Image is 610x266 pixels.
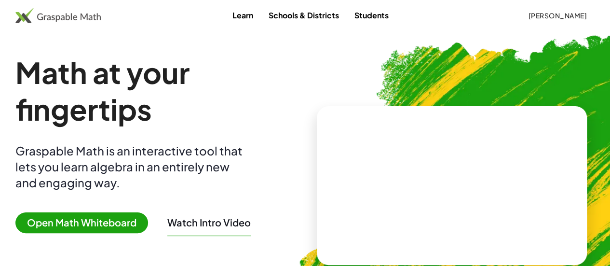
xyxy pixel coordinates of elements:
[347,6,396,24] a: Students
[15,212,148,233] span: Open Math Whiteboard
[15,143,247,191] div: Graspable Math is an interactive tool that lets you learn algebra in an entirely new and engaging...
[167,216,251,229] button: Watch Intro Video
[225,6,261,24] a: Learn
[380,149,524,222] video: What is this? This is dynamic math notation. Dynamic math notation plays a central role in how Gr...
[528,11,587,20] span: [PERSON_NAME]
[261,6,347,24] a: Schools & Districts
[15,218,156,228] a: Open Math Whiteboard
[520,7,595,24] button: [PERSON_NAME]
[15,54,301,127] h1: Math at your fingertips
